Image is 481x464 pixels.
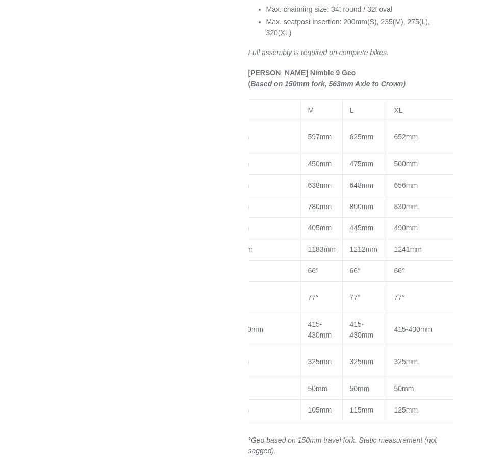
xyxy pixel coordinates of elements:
[350,181,374,189] span: 648mm
[248,48,389,57] em: Full assembly is required on complete bikes.
[308,357,332,366] span: 325mm
[248,436,437,455] i: *Geo based on 150mm travel fork. Static measurement (not sagged).
[350,406,374,414] span: 115mm
[350,160,374,168] span: 475mm
[350,133,374,141] span: 625mm
[350,202,374,211] span: 800mm
[308,384,328,393] span: 50mm
[266,5,392,13] span: Max. chainring size: 34t round / 32t oval
[387,99,453,121] td: XL
[308,267,319,275] span: 66°
[218,99,300,121] td: S
[308,293,319,301] span: 77°
[266,18,430,37] span: Max. seatpost insertion: 200mm(S), 235(M), 275(L), 320(XL)
[308,320,332,339] span: 415-430mm
[308,245,336,253] span: 1183mm
[394,267,405,275] span: 66°
[248,69,356,88] b: [PERSON_NAME] Nimble 9 Geo (
[308,160,332,168] span: 450mm
[350,357,374,366] span: 325mm
[394,384,414,393] span: 50mm
[350,384,370,393] span: 50mm
[350,320,374,339] span: 415-430mm
[350,224,374,232] span: 445mm
[394,293,405,301] span: 77°
[308,202,332,211] span: 780mm
[394,133,418,141] span: 652mm
[300,99,342,121] td: M
[394,357,418,366] span: 325mm
[350,293,361,301] span: 77°
[350,245,377,253] span: 1212mm
[394,181,418,189] span: 656mm
[308,406,332,414] span: 105mm
[394,325,433,333] span: 415-430mm
[342,99,387,121] td: L
[394,245,422,253] span: 1241mm
[394,160,418,168] span: 500mm
[394,406,418,414] span: 125mm
[350,267,361,275] span: 66°
[308,133,332,141] span: 597mm
[308,224,332,232] span: 405mm
[394,224,418,232] span: 490mm
[308,181,332,189] span: 638mm
[250,80,406,88] i: Based on 150mm fork, 563mm Axle to Crown)
[394,202,418,211] span: 830mm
